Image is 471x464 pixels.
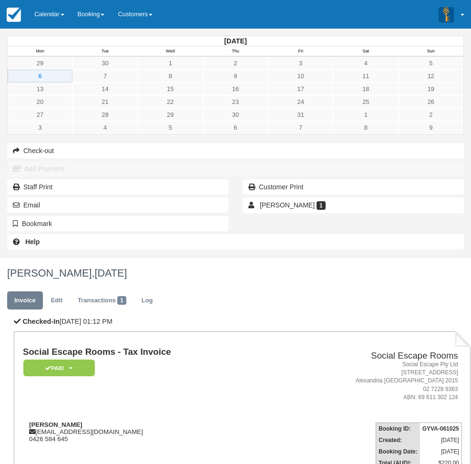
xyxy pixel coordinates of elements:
[399,70,463,82] a: 12
[8,82,72,95] a: 13
[333,108,399,121] a: 1
[94,267,127,279] span: [DATE]
[138,121,203,134] a: 5
[268,70,333,82] a: 10
[29,421,82,428] strong: [PERSON_NAME]
[138,57,203,70] a: 1
[23,347,275,357] h1: Social Escape Rooms - Tax Invoice
[333,82,399,95] a: 18
[268,121,333,134] a: 7
[268,95,333,108] a: 24
[376,423,420,434] th: Booking ID:
[399,95,463,108] a: 26
[399,46,464,57] th: Sun
[7,179,228,195] a: Staff Print
[376,446,420,457] th: Booking Date:
[203,82,268,95] a: 16
[268,46,333,57] th: Fri
[278,351,458,361] h2: Social Escape Rooms
[7,197,228,213] button: Email
[22,318,60,325] b: Checked-In
[7,143,464,158] button: Check-out
[439,7,454,22] img: A3
[268,57,333,70] a: 3
[399,82,463,95] a: 19
[399,57,463,70] a: 5
[23,360,95,376] em: Paid
[7,216,228,231] button: Bookmark
[422,425,459,432] strong: GYVA-061025
[7,291,43,310] a: Invoice
[333,121,399,134] a: 8
[268,82,333,95] a: 17
[203,46,268,57] th: Thu
[203,70,268,82] a: 9
[7,161,464,176] button: Add Payment
[333,46,399,57] th: Sat
[23,421,275,443] div: [EMAIL_ADDRESS][DOMAIN_NAME] 0426 584 645
[25,238,40,246] b: Help
[72,70,138,82] a: 7
[72,95,138,108] a: 21
[203,57,268,70] a: 2
[420,446,462,457] td: [DATE]
[72,121,138,134] a: 4
[8,57,72,70] a: 29
[8,70,72,82] a: 6
[203,121,268,134] a: 6
[138,46,203,57] th: Wed
[399,121,463,134] a: 9
[7,234,464,249] a: Help
[138,70,203,82] a: 8
[278,361,458,402] address: Social Escape Pty Ltd [STREET_ADDRESS] Alexandria [GEOGRAPHIC_DATA] 2015 02 7228 9363 ABN: 69 611...
[72,57,138,70] a: 30
[72,46,138,57] th: Tue
[138,82,203,95] a: 15
[8,46,73,57] th: Mon
[134,291,160,310] a: Log
[399,108,463,121] a: 2
[243,179,464,195] a: Customer Print
[72,82,138,95] a: 14
[224,37,246,45] strong: [DATE]
[243,197,464,213] a: [PERSON_NAME] 1
[138,95,203,108] a: 22
[7,268,464,279] h1: [PERSON_NAME],
[333,57,399,70] a: 4
[203,108,268,121] a: 30
[376,434,420,446] th: Created:
[333,70,399,82] a: 11
[420,434,462,446] td: [DATE]
[317,201,326,210] span: 1
[8,108,72,121] a: 27
[203,95,268,108] a: 23
[260,201,315,209] span: [PERSON_NAME]
[268,108,333,121] a: 31
[23,359,92,377] a: Paid
[14,317,471,327] p: [DATE] 01:12 PM
[138,108,203,121] a: 29
[333,95,399,108] a: 25
[72,108,138,121] a: 28
[44,291,70,310] a: Edit
[71,291,133,310] a: Transactions1
[8,121,72,134] a: 3
[117,296,126,305] span: 1
[7,8,21,22] img: checkfront-main-nav-mini-logo.png
[8,95,72,108] a: 20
